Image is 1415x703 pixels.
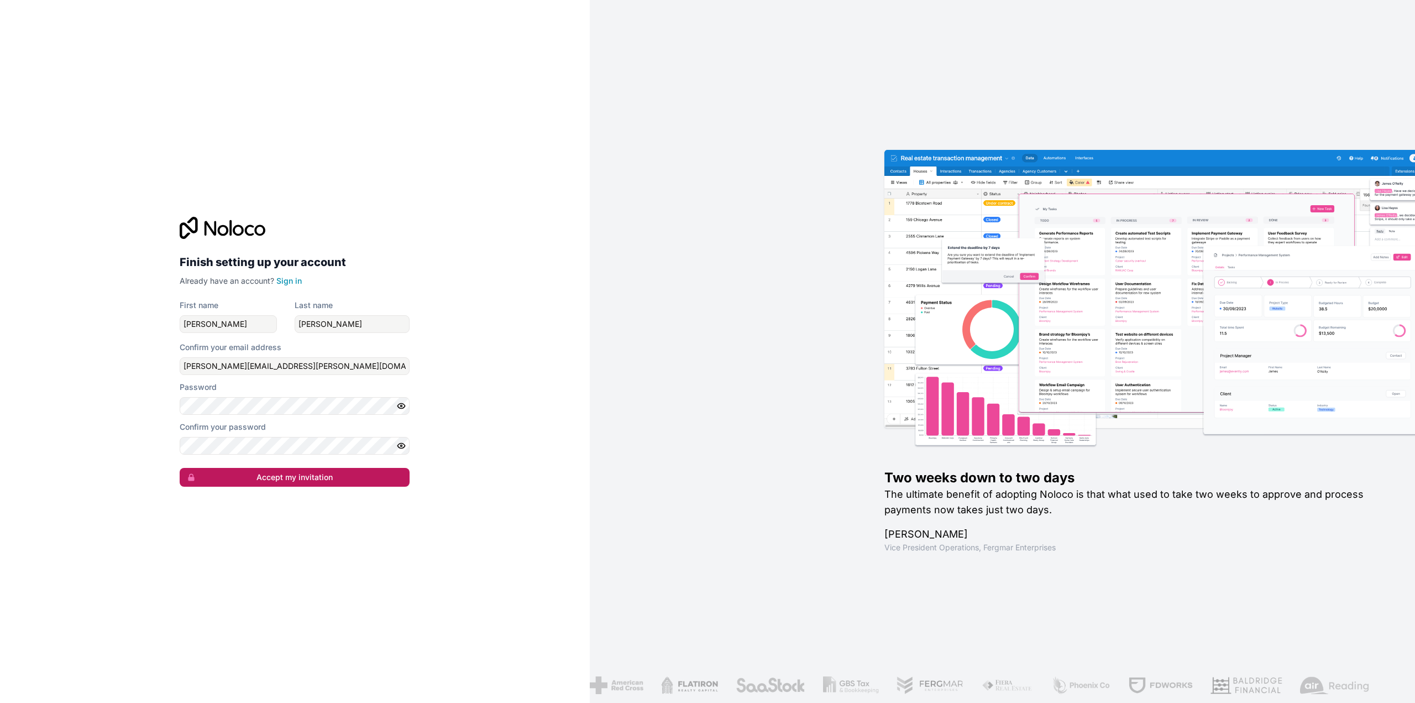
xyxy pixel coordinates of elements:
input: family-name [295,315,410,333]
img: /assets/airreading-FwAmRzSr.png [1299,676,1369,694]
input: Email address [180,357,410,375]
input: given-name [180,315,277,333]
img: /assets/baldridge-DxmPIwAm.png [1210,676,1282,694]
label: Confirm your password [180,421,266,433]
img: /assets/fdworks-Bi04fVtw.png [1128,676,1193,694]
h2: The ultimate benefit of adopting Noloco is that what used to take two weeks to approve and proces... [884,487,1380,518]
label: First name [180,300,218,311]
label: Confirm your email address [180,342,281,353]
img: /assets/american-red-cross-BAupjrZR.png [589,676,643,694]
span: Already have an account? [180,276,274,285]
h2: Finish setting up your account [180,252,410,272]
img: /assets/phoenix-BREaitsQ.png [1051,676,1110,694]
button: Accept my invitation [180,468,410,487]
input: Confirm password [180,437,410,455]
h1: Two weeks down to two days [884,469,1380,487]
img: /assets/flatiron-C8eUkumj.png [661,676,718,694]
input: Password [180,397,410,415]
label: Password [180,382,217,393]
img: /assets/saastock-C6Zbiodz.png [736,676,805,694]
img: /assets/fiera-fwj2N5v4.png [982,676,1034,694]
h1: Vice President Operations , Fergmar Enterprises [884,542,1380,553]
a: Sign in [276,276,302,285]
label: Last name [295,300,333,311]
h1: [PERSON_NAME] [884,527,1380,542]
img: /assets/fergmar-CudnrXN5.png [897,676,964,694]
img: /assets/gbstax-C-GtDUiK.png [822,676,879,694]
